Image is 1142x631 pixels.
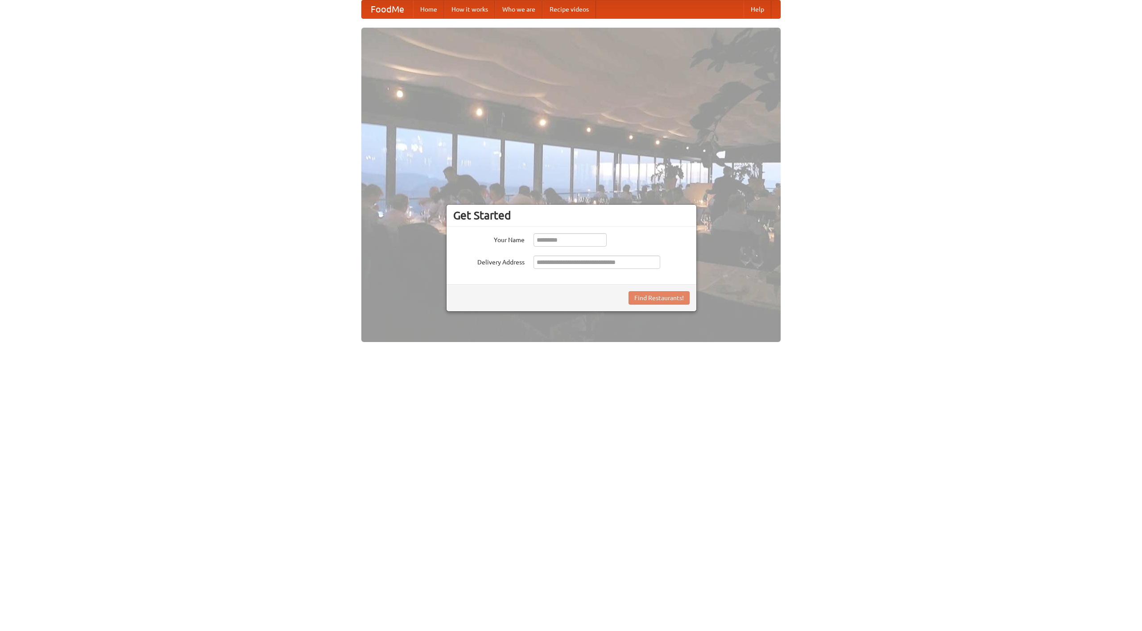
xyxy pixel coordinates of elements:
a: How it works [444,0,495,18]
label: Delivery Address [453,256,525,267]
a: Who we are [495,0,542,18]
h3: Get Started [453,209,690,222]
button: Find Restaurants! [629,291,690,305]
a: Help [744,0,771,18]
a: FoodMe [362,0,413,18]
a: Recipe videos [542,0,596,18]
label: Your Name [453,233,525,244]
a: Home [413,0,444,18]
